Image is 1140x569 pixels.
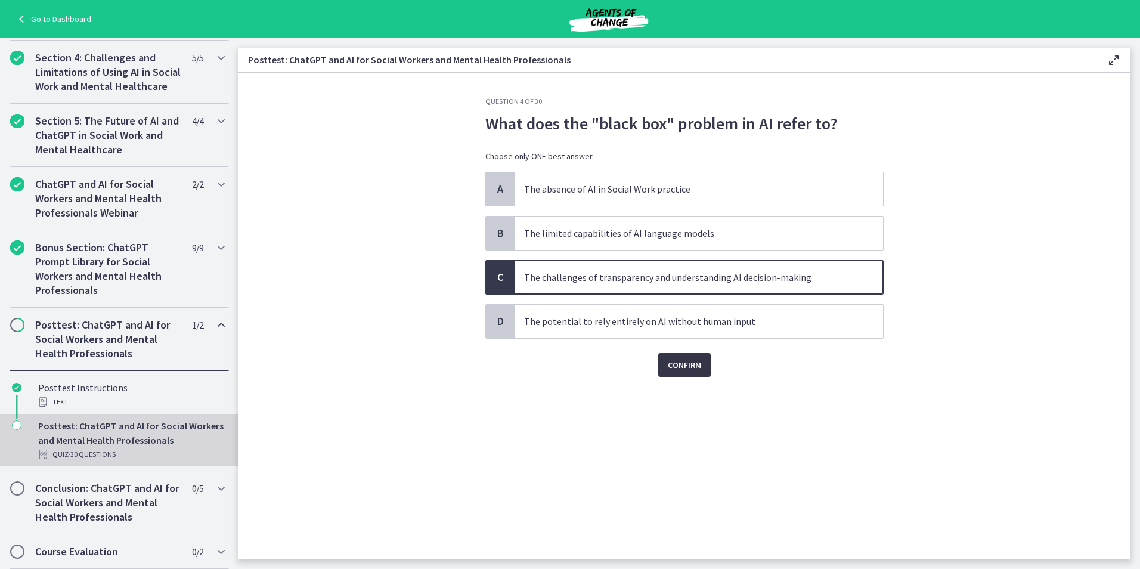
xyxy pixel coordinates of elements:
[192,481,203,496] span: 0 / 5
[537,5,680,33] img: Agents of Change
[524,226,850,240] p: The limited capabilities of AI language models
[10,240,24,255] i: Completed
[35,114,181,157] h2: Section 5: The Future of AI and ChatGPT in Social Work and Mental Healthcare
[668,358,701,372] span: Confirm
[38,395,224,409] div: Text
[35,318,181,361] h2: Posttest: ChatGPT and AI for Social Workers and Mental Health Professionals
[493,182,507,196] span: A
[192,240,203,255] span: 9 / 9
[12,383,21,392] i: Completed
[38,381,224,409] div: Posttest Instructions
[485,111,884,136] p: What does the "black box" problem in AI refer to?
[35,240,181,298] h2: Bonus Section: ChatGPT Prompt Library for Social Workers and Mental Health Professionals
[38,447,224,462] div: Quiz
[35,481,181,524] h2: Conclusion: ChatGPT and AI for Social Workers and Mental Health Professionals
[493,314,507,329] span: D
[10,51,24,65] i: Completed
[524,314,850,329] p: The potential to rely entirely on AI without human input
[524,182,850,196] p: The absence of AI in Social Work practice
[10,177,24,191] i: Completed
[493,226,507,240] span: B
[10,114,24,128] i: Completed
[192,318,203,332] span: 1 / 2
[35,177,181,220] h2: ChatGPT and AI for Social Workers and Mental Health Professionals Webinar
[192,177,203,191] span: 2 / 2
[192,114,203,128] span: 4 / 4
[658,353,711,377] button: Confirm
[485,150,884,162] p: Choose only ONE best answer.
[14,12,91,26] a: Go to Dashboard
[248,52,1088,67] h3: Posttest: ChatGPT and AI for Social Workers and Mental Health Professionals
[192,51,203,65] span: 5 / 5
[485,97,884,106] h3: Question 4 of 30
[35,51,181,94] h2: Section 4: Challenges and Limitations of Using AI in Social Work and Mental Healthcare
[493,270,507,284] span: C
[69,447,116,462] span: · 30 Questions
[192,545,203,559] span: 0 / 2
[35,545,181,559] h2: Course Evaluation
[38,419,224,462] div: Posttest: ChatGPT and AI for Social Workers and Mental Health Professionals
[524,270,850,284] p: The challenges of transparency and understanding AI decision-making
